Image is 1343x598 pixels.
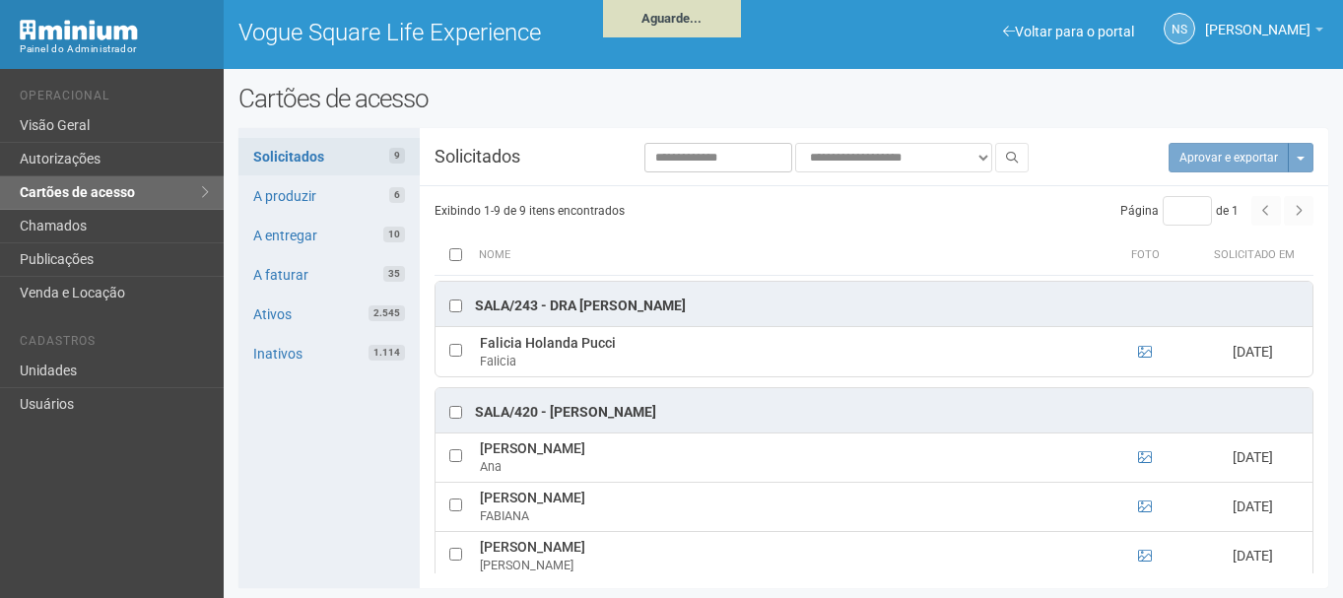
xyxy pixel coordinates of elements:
[369,345,405,361] span: 1.114
[238,20,769,45] h1: Vogue Square Life Experience
[20,20,138,40] img: Minium
[1003,24,1134,39] a: Voltar para o portal
[475,403,656,423] div: Sala/420 - [PERSON_NAME]
[475,432,1096,482] td: [PERSON_NAME]
[1233,498,1273,514] span: [DATE]
[1233,449,1273,465] span: [DATE]
[1164,13,1195,44] a: NS
[475,327,1096,376] td: Falicia Holanda Pucci
[475,531,1096,580] td: [PERSON_NAME]
[238,177,420,215] a: A produzir6
[238,296,420,333] a: Ativos2.545
[1233,344,1273,360] span: [DATE]
[20,40,209,58] div: Painel do Administrador
[1233,548,1273,564] span: [DATE]
[20,334,209,355] li: Cadastros
[1138,548,1152,564] a: Ver foto
[20,89,209,109] li: Operacional
[238,335,420,372] a: Inativos1.114
[1138,498,1152,514] a: Ver foto
[435,204,625,218] span: Exibindo 1-9 de 9 itens encontrados
[1097,235,1195,275] th: Foto
[480,458,1091,476] div: Ana
[1205,3,1310,37] span: Nicolle Silva
[474,235,1097,275] th: Nome
[369,305,405,321] span: 2.545
[238,217,420,254] a: A entregar10
[383,266,405,282] span: 35
[238,138,420,175] a: Solicitados9
[1138,344,1152,360] a: Ver foto
[1138,449,1152,465] a: Ver foto
[389,187,405,203] span: 6
[475,297,686,316] div: Sala/243 - Dra [PERSON_NAME]
[238,84,1328,113] h2: Cartões de acesso
[1214,248,1295,261] span: Solicitado em
[475,482,1096,531] td: [PERSON_NAME]
[480,507,1091,525] div: FABIANA
[1120,204,1239,218] span: Página de 1
[238,256,420,294] a: A faturar35
[420,148,571,166] h3: Solicitados
[383,227,405,242] span: 10
[1205,25,1323,40] a: [PERSON_NAME]
[480,557,1091,574] div: [PERSON_NAME]
[480,353,1091,370] div: Falicia
[389,148,405,164] span: 9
